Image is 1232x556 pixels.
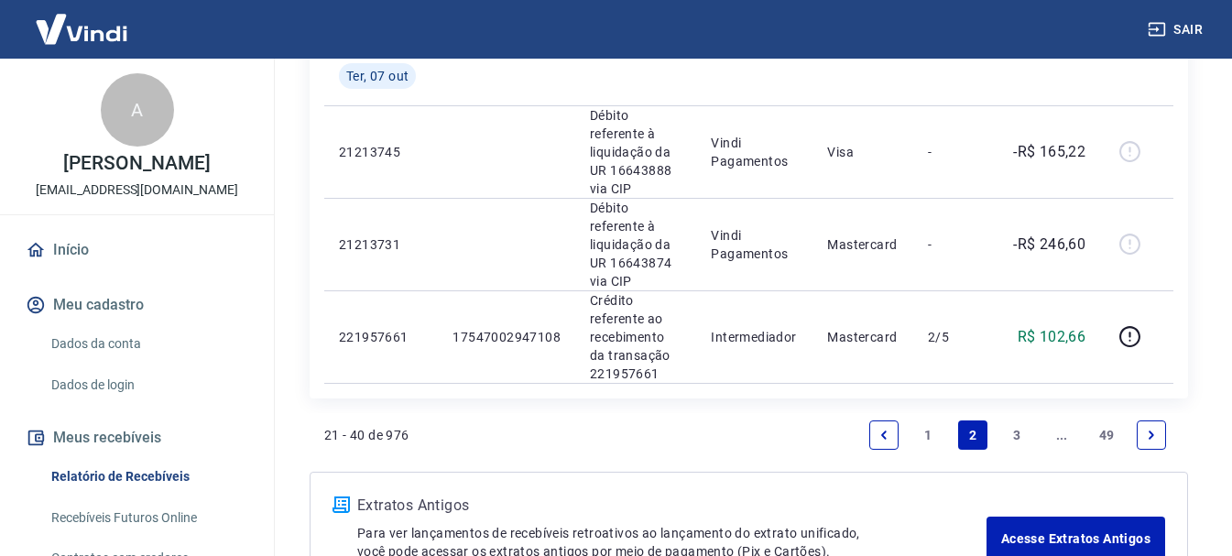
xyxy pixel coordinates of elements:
[63,154,210,173] p: [PERSON_NAME]
[1018,326,1086,348] p: R$ 102,66
[22,285,252,325] button: Meu cadastro
[590,199,681,290] p: Débito referente à liquidação da UR 16643874 via CIP
[339,328,423,346] p: 221957661
[22,418,252,458] button: Meus recebíveis
[346,67,409,85] span: Ter, 07 out
[1137,420,1166,450] a: Next page
[862,413,1173,457] ul: Pagination
[711,134,798,170] p: Vindi Pagamentos
[22,230,252,270] a: Início
[869,420,899,450] a: Previous page
[44,458,252,496] a: Relatório de Recebíveis
[101,73,174,147] div: A
[36,180,238,200] p: [EMAIL_ADDRESS][DOMAIN_NAME]
[711,328,798,346] p: Intermediador
[339,235,423,254] p: 21213731
[711,226,798,263] p: Vindi Pagamentos
[590,291,681,383] p: Crédito referente ao recebimento da transação 221957661
[928,328,982,346] p: 2/5
[357,495,987,517] p: Extratos Antigos
[827,235,899,254] p: Mastercard
[1092,420,1122,450] a: Page 49
[44,499,252,537] a: Recebíveis Futuros Online
[827,143,899,161] p: Visa
[1144,13,1210,47] button: Sair
[928,143,982,161] p: -
[1013,234,1085,256] p: -R$ 246,60
[1047,420,1076,450] a: Jump forward
[333,496,350,513] img: ícone
[44,325,252,363] a: Dados da conta
[452,328,561,346] p: 17547002947108
[324,426,409,444] p: 21 - 40 de 976
[590,106,681,198] p: Débito referente à liquidação da UR 16643888 via CIP
[958,420,987,450] a: Page 2 is your current page
[928,235,982,254] p: -
[1003,420,1032,450] a: Page 3
[44,366,252,404] a: Dados de login
[827,328,899,346] p: Mastercard
[914,420,943,450] a: Page 1
[22,1,141,57] img: Vindi
[339,143,423,161] p: 21213745
[1013,141,1085,163] p: -R$ 165,22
